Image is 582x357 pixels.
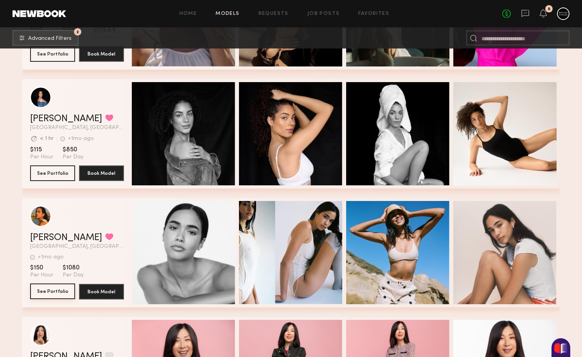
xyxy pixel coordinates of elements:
span: Per Hour [30,154,53,161]
span: Per Day [63,272,84,279]
button: See Portfolio [30,46,75,62]
a: Favorites [358,11,389,16]
div: +1mo ago [68,136,94,142]
a: Job Posts [307,11,340,16]
span: Per Day [63,154,84,161]
span: $850 [63,146,84,154]
button: 2Advanced Filters [13,30,79,46]
span: Per Hour [30,272,53,279]
span: Advanced Filters [28,36,72,41]
a: [PERSON_NAME] [30,233,102,242]
span: $150 [30,264,53,272]
div: +1mo ago [38,255,64,260]
span: $1080 [63,264,84,272]
div: < 1 hr [40,136,54,142]
span: [GEOGRAPHIC_DATA], [GEOGRAPHIC_DATA] [30,125,124,131]
button: See Portfolio [30,165,75,181]
div: 8 [548,7,550,11]
span: 2 [76,30,79,34]
a: Requests [259,11,289,16]
a: [PERSON_NAME] [30,114,102,124]
a: Models [216,11,239,16]
a: Home [180,11,197,16]
span: $115 [30,146,53,154]
button: Book Model [79,46,124,62]
button: Book Model [79,284,124,300]
span: [GEOGRAPHIC_DATA], [GEOGRAPHIC_DATA] [30,244,124,249]
button: Book Model [79,165,124,181]
button: See Portfolio [30,283,75,299]
a: See Portfolio [30,284,75,300]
